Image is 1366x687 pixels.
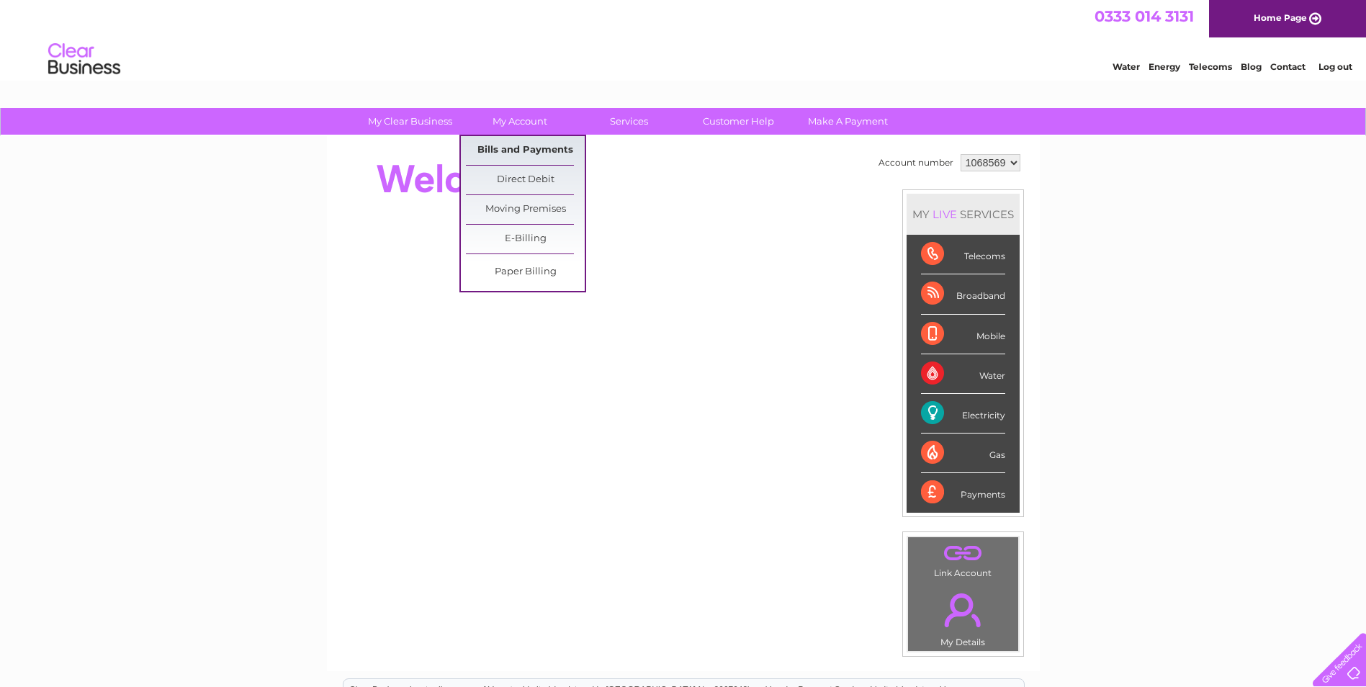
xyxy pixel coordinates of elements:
[1189,61,1232,72] a: Telecoms
[1095,7,1194,25] a: 0333 014 3131
[466,195,585,224] a: Moving Premises
[466,166,585,194] a: Direct Debit
[1113,61,1140,72] a: Water
[875,151,957,175] td: Account number
[930,207,960,221] div: LIVE
[912,541,1015,566] a: .
[907,194,1020,235] div: MY SERVICES
[466,225,585,253] a: E-Billing
[921,473,1005,512] div: Payments
[343,8,1024,70] div: Clear Business is a trading name of Verastar Limited (registered in [GEOGRAPHIC_DATA] No. 3667643...
[921,434,1005,473] div: Gas
[907,536,1019,582] td: Link Account
[48,37,121,81] img: logo.png
[921,315,1005,354] div: Mobile
[921,274,1005,314] div: Broadband
[1270,61,1306,72] a: Contact
[351,108,469,135] a: My Clear Business
[907,581,1019,652] td: My Details
[1149,61,1180,72] a: Energy
[466,136,585,165] a: Bills and Payments
[921,394,1005,434] div: Electricity
[1318,61,1352,72] a: Log out
[921,235,1005,274] div: Telecoms
[466,258,585,287] a: Paper Billing
[912,585,1015,635] a: .
[460,108,579,135] a: My Account
[921,354,1005,394] div: Water
[679,108,798,135] a: Customer Help
[788,108,907,135] a: Make A Payment
[570,108,688,135] a: Services
[1241,61,1262,72] a: Blog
